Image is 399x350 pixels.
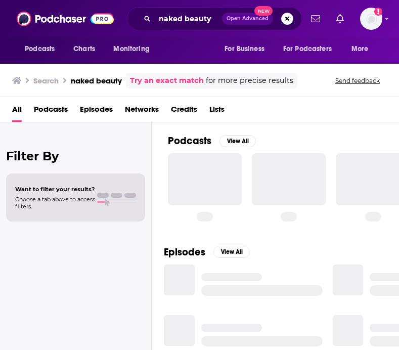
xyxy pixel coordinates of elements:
[344,39,381,59] button: open menu
[164,246,205,258] h2: Episodes
[213,246,250,258] button: View All
[113,42,149,56] span: Monitoring
[127,7,302,30] div: Search podcasts, credits, & more...
[6,149,145,163] h2: Filter By
[12,101,22,122] a: All
[277,39,346,59] button: open menu
[227,16,269,21] span: Open Advanced
[130,75,204,86] a: Try an exact match
[17,9,114,28] img: Podchaser - Follow, Share and Rate Podcasts
[106,39,162,59] button: open menu
[374,8,382,16] svg: Add a profile image
[164,246,250,258] a: EpisodesView All
[25,42,55,56] span: Podcasts
[332,76,383,85] button: Send feedback
[80,101,113,122] a: Episodes
[225,42,264,56] span: For Business
[360,8,382,30] button: Show profile menu
[222,13,273,25] button: Open AdvancedNew
[168,135,256,147] a: PodcastsView All
[332,10,348,27] a: Show notifications dropdown
[67,39,101,59] a: Charts
[206,75,293,86] span: for more precise results
[15,186,95,193] span: Want to filter your results?
[360,8,382,30] img: User Profile
[73,42,95,56] span: Charts
[34,101,68,122] a: Podcasts
[209,101,225,122] a: Lists
[155,11,222,27] input: Search podcasts, credits, & more...
[125,101,159,122] a: Networks
[254,6,273,16] span: New
[171,101,197,122] a: Credits
[351,42,369,56] span: More
[71,76,122,85] h3: naked beauty
[18,39,68,59] button: open menu
[217,39,277,59] button: open menu
[15,196,95,210] span: Choose a tab above to access filters.
[33,76,59,85] h3: Search
[168,135,211,147] h2: Podcasts
[219,135,256,147] button: View All
[360,8,382,30] span: Logged in as nicole.koremenos
[283,42,332,56] span: For Podcasters
[307,10,324,27] a: Show notifications dropdown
